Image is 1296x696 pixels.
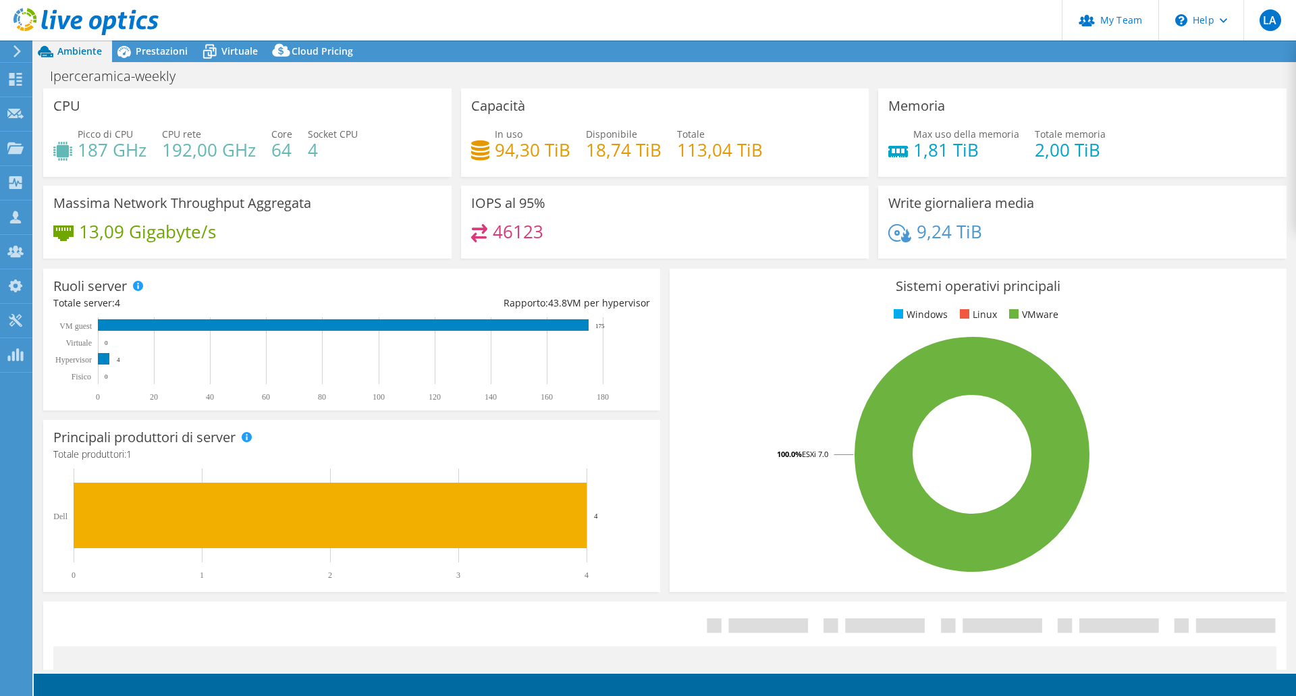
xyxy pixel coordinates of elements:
[917,224,982,239] h4: 9,24 TiB
[1035,142,1106,157] h4: 2,00 TiB
[162,128,201,140] span: CPU rete
[53,279,127,294] h3: Ruoli server
[493,224,543,239] h4: 46123
[271,128,292,140] span: Core
[595,323,605,329] text: 175
[206,392,214,402] text: 40
[594,512,598,520] text: 4
[115,296,120,309] span: 4
[262,392,270,402] text: 60
[53,512,67,521] text: Dell
[888,196,1034,211] h3: Write giornaliera media
[471,99,525,113] h3: Capacità
[1175,14,1187,26] svg: \n
[53,196,311,211] h3: Massima Network Throughput Aggregata
[328,570,332,580] text: 2
[352,296,650,311] div: Rapporto: VM per hypervisor
[117,356,120,363] text: 4
[55,355,92,365] text: Hypervisor
[890,307,948,322] li: Windows
[150,392,158,402] text: 20
[57,45,102,57] span: Ambiente
[126,448,132,460] span: 1
[79,224,216,239] h4: 13,09 Gigabyte/s
[677,142,763,157] h4: 113,04 TiB
[1260,9,1281,31] span: LA
[44,69,196,84] h1: Iperceramica-weekly
[680,279,1276,294] h3: Sistemi operativi principali
[271,142,292,157] h4: 64
[495,128,522,140] span: In uso
[221,45,258,57] span: Virtuale
[308,128,358,140] span: Socket CPU
[541,392,553,402] text: 160
[162,142,256,157] h4: 192,00 GHz
[913,142,1019,157] h4: 1,81 TiB
[105,373,108,380] text: 0
[888,99,945,113] h3: Memoria
[485,392,497,402] text: 140
[96,392,100,402] text: 0
[586,128,637,140] span: Disponibile
[777,449,802,459] tspan: 100.0%
[1035,128,1106,140] span: Totale memoria
[586,142,661,157] h4: 18,74 TiB
[53,296,352,311] div: Totale server:
[373,392,385,402] text: 100
[59,321,92,331] text: VM guest
[495,142,570,157] h4: 94,30 TiB
[597,392,609,402] text: 180
[53,99,80,113] h3: CPU
[802,449,828,459] tspan: ESXi 7.0
[677,128,705,140] span: Totale
[105,340,108,346] text: 0
[292,45,353,57] span: Cloud Pricing
[585,570,589,580] text: 4
[53,447,650,462] h4: Totale produttori:
[78,142,146,157] h4: 187 GHz
[429,392,441,402] text: 120
[1006,307,1058,322] li: VMware
[318,392,326,402] text: 80
[913,128,1019,140] span: Max uso della memoria
[548,296,567,309] span: 43.8
[308,142,358,157] h4: 4
[53,430,236,445] h3: Principali produttori di server
[65,338,92,348] text: Virtuale
[72,570,76,580] text: 0
[78,128,133,140] span: Picco di CPU
[136,45,188,57] span: Prestazioni
[72,372,91,381] text: Fisico
[956,307,997,322] li: Linux
[456,570,460,580] text: 3
[471,196,545,211] h3: IOPS al 95%
[200,570,204,580] text: 1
